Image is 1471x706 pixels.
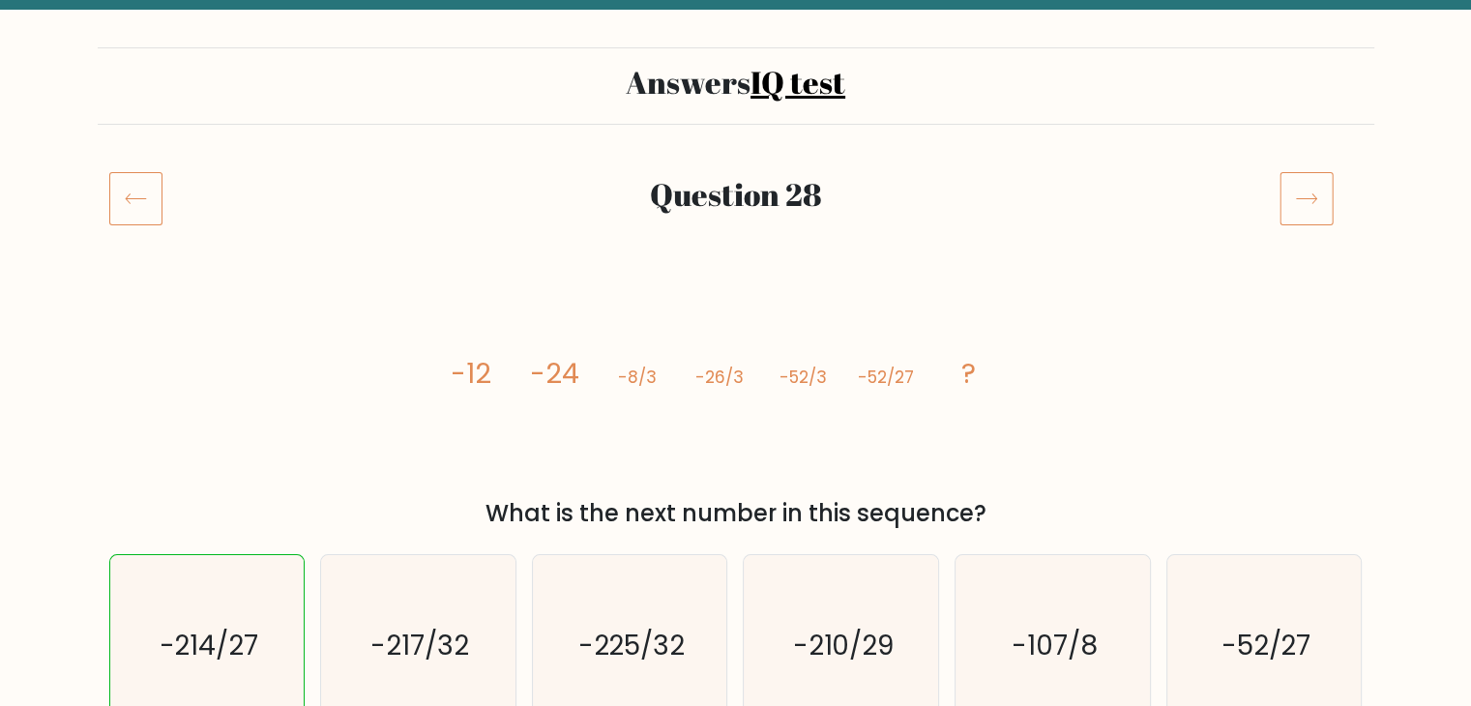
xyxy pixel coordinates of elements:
text: -107/8 [1012,627,1098,664]
h2: Question 28 [216,176,1256,213]
text: -217/32 [370,627,469,664]
tspan: ? [961,354,976,393]
tspan: -24 [529,354,578,393]
text: -210/29 [792,627,894,664]
text: -52/27 [1221,627,1310,664]
div: What is the next number in this sequence? [121,496,1351,531]
text: -214/27 [159,627,258,664]
tspan: -8/3 [617,366,656,389]
tspan: -12 [451,354,491,393]
tspan: -52/27 [857,366,913,389]
a: IQ test [750,61,845,103]
text: -225/32 [577,627,685,664]
h2: Answers [109,64,1363,101]
tspan: -52/3 [779,366,826,389]
tspan: -26/3 [695,366,744,389]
